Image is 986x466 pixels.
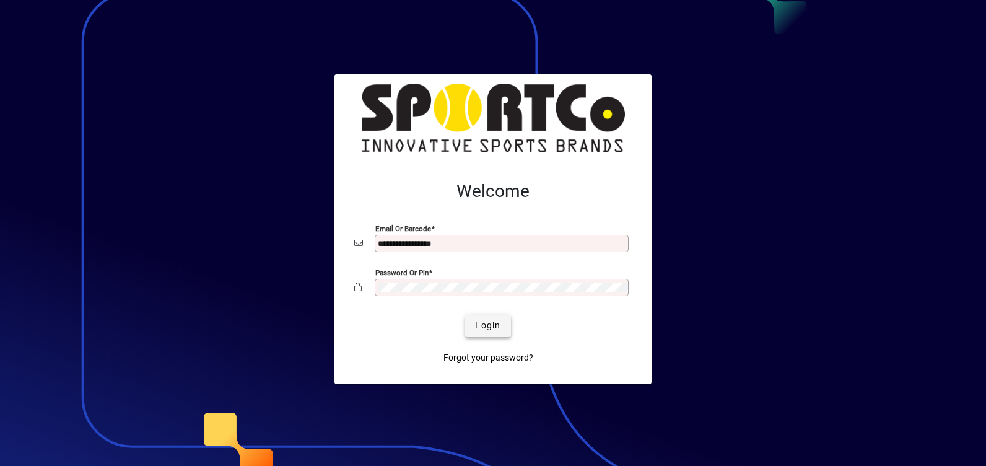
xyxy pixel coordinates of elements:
[354,181,632,202] h2: Welcome
[438,347,538,369] a: Forgot your password?
[443,351,533,364] span: Forgot your password?
[375,268,429,276] mat-label: Password or Pin
[465,315,510,337] button: Login
[475,319,500,332] span: Login
[375,224,431,232] mat-label: Email or Barcode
